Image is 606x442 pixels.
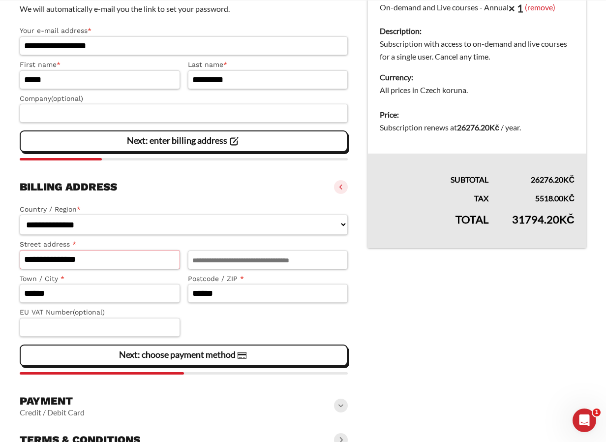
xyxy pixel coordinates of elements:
[368,186,500,205] th: Tax
[563,175,575,184] span: Kč
[368,154,500,186] th: Subtotal
[380,108,575,121] dt: Price:
[512,213,575,226] bdi: 31794.20
[20,408,85,417] vaadin-horizontal-layout: Credit / Debit Card
[20,204,348,215] label: Country / Region
[380,84,575,96] dd: All prices in Czech koruna.
[20,394,85,408] h3: Payment
[380,71,575,84] dt: Currency:
[380,123,521,132] span: Subscription renews at .
[380,37,575,63] dd: Subscription with access to on-demand and live courses for a single user. Cancel any time.
[593,409,601,416] span: 1
[531,175,575,184] bdi: 26276.20
[20,130,348,152] vaadin-button: Next: enter billing address
[20,59,180,70] label: First name
[489,123,499,132] span: Kč
[573,409,596,432] iframe: Intercom live chat
[509,1,523,15] strong: × 1
[559,213,575,226] span: Kč
[20,307,180,318] label: EU VAT Number
[380,25,575,37] dt: Description:
[20,239,180,250] label: Street address
[20,2,348,15] p: We will automatically e-mail you the link to set your password.
[20,273,180,284] label: Town / City
[20,25,348,36] label: Your e-mail address
[20,93,348,104] label: Company
[20,180,117,194] h3: Billing address
[73,308,105,316] span: (optional)
[457,123,499,132] bdi: 26276.20
[51,95,83,102] span: (optional)
[563,193,575,203] span: Kč
[525,2,555,11] a: (remove)
[188,273,348,284] label: Postcode / ZIP
[501,123,519,132] span: / year
[20,345,348,366] vaadin-button: Next: choose payment method
[188,59,348,70] label: Last name
[368,205,500,248] th: Total
[535,193,575,203] bdi: 5518.00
